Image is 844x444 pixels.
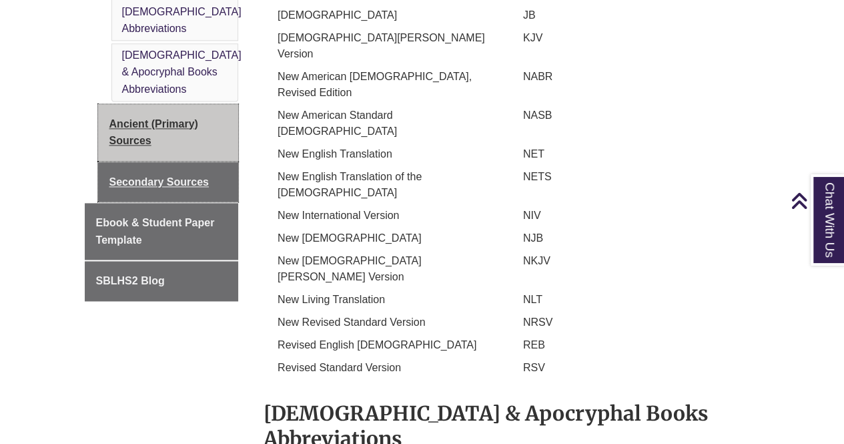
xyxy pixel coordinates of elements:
[85,261,239,301] a: SBLHS2 Blog
[267,292,506,308] p: New Living Translation
[98,162,239,202] a: Secondary Sources
[512,69,751,85] p: NABR
[267,146,506,162] p: New English Translation
[267,69,506,101] p: New American [DEMOGRAPHIC_DATA], Revised Edition
[267,7,506,23] p: [DEMOGRAPHIC_DATA]
[267,314,506,330] p: New Revised Standard Version
[512,146,751,162] p: NET
[512,314,751,330] p: NRSV
[267,107,506,140] p: New American Standard [DEMOGRAPHIC_DATA]
[512,253,751,269] p: NKJV
[512,169,751,185] p: NETS
[96,217,215,246] span: Ebook & Student Paper Template
[122,49,242,95] a: [DEMOGRAPHIC_DATA] & Apocryphal Books Abbreviations
[267,230,506,246] p: New [DEMOGRAPHIC_DATA]
[512,360,751,376] p: RSV
[512,230,751,246] p: NJB
[512,337,751,353] p: REB
[267,337,506,353] p: Revised English [DEMOGRAPHIC_DATA]
[267,169,506,201] p: New English Translation of the [DEMOGRAPHIC_DATA]
[96,275,165,286] span: SBLHS2 Blog
[267,208,506,224] p: New International Version
[98,104,239,161] a: Ancient (Primary) Sources
[512,107,751,124] p: NASB
[267,360,506,376] p: Revised Standard Version
[512,7,751,23] p: JB
[85,203,239,260] a: Ebook & Student Paper Template
[267,253,506,285] p: New [DEMOGRAPHIC_DATA][PERSON_NAME] Version
[512,208,751,224] p: NIV
[267,30,506,62] p: [DEMOGRAPHIC_DATA][PERSON_NAME] Version
[512,30,751,46] p: KJV
[512,292,751,308] p: NLT
[791,192,841,210] a: Back to Top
